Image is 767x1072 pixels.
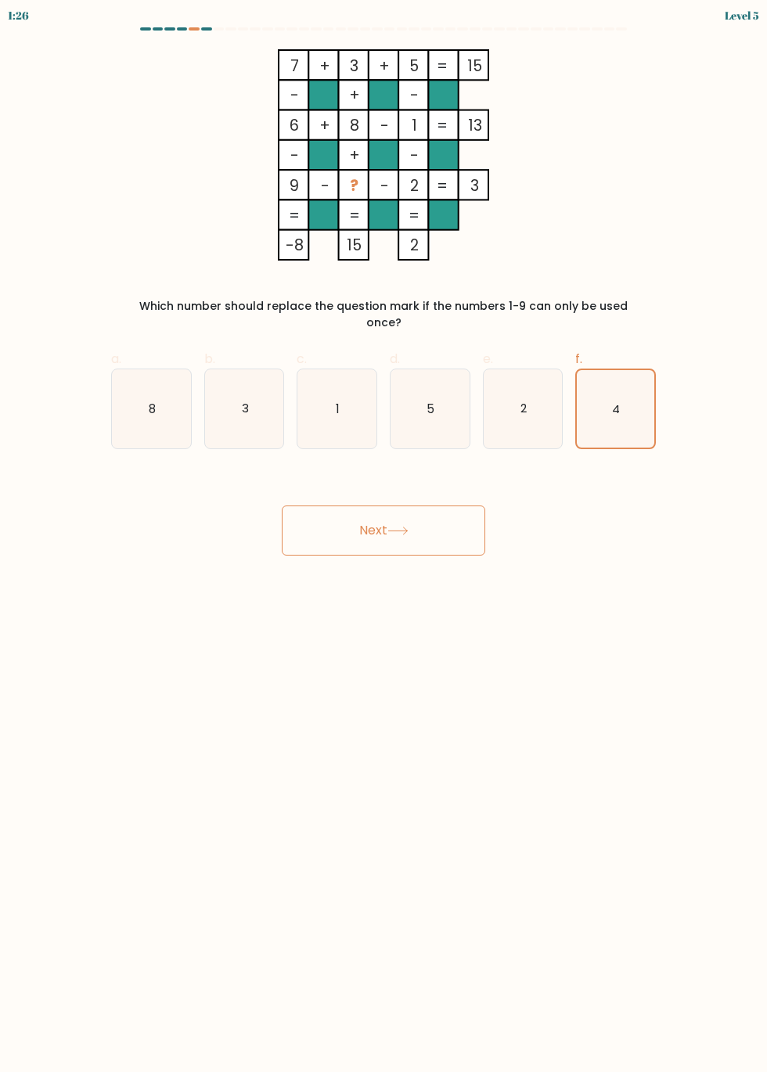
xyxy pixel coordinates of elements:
span: d. [390,350,400,368]
tspan: 5 [409,56,419,77]
tspan: - [290,85,299,106]
span: b. [204,350,215,368]
tspan: + [379,56,390,77]
tspan: 2 [410,175,419,196]
text: 5 [427,400,434,416]
tspan: = [437,175,448,196]
div: 1:26 [8,7,29,23]
text: 2 [520,400,527,416]
div: Which number should replace the question mark if the numbers 1-9 can only be used once? [121,298,646,331]
tspan: 3 [350,56,358,77]
span: e. [483,350,493,368]
tspan: - [380,115,389,136]
tspan: - [380,175,389,196]
tspan: = [409,205,420,226]
tspan: + [349,145,360,166]
tspan: - [410,85,419,106]
tspan: + [319,115,330,136]
tspan: 2 [410,235,419,256]
button: Next [282,505,485,556]
span: f. [575,350,582,368]
tspan: 9 [290,175,299,196]
tspan: ? [350,175,358,196]
text: 3 [241,400,248,416]
tspan: 13 [468,115,482,136]
tspan: 8 [350,115,359,136]
tspan: 7 [290,56,299,77]
tspan: 1 [412,115,417,136]
tspan: + [349,85,360,106]
tspan: -8 [286,235,304,256]
tspan: 3 [470,175,479,196]
tspan: = [289,205,300,226]
tspan: = [349,205,360,226]
text: 4 [613,401,621,416]
span: a. [111,350,121,368]
tspan: + [319,56,330,77]
text: 1 [336,400,340,416]
tspan: = [437,56,448,77]
tspan: 15 [347,235,362,256]
tspan: 6 [290,115,299,136]
tspan: 15 [467,56,482,77]
tspan: = [437,115,448,136]
tspan: - [290,145,299,166]
tspan: - [410,145,419,166]
div: Level 5 [725,7,759,23]
span: c. [297,350,307,368]
text: 8 [149,400,156,416]
tspan: - [321,175,329,196]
